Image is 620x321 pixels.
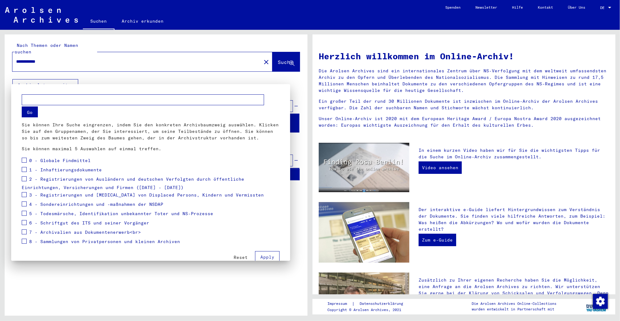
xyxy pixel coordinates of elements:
[255,251,280,263] button: Apply
[29,192,264,198] span: 3 - Registrierungen und [MEDICAL_DATA] von Displaced Persons, Kindern und Vermissten
[29,239,180,245] span: 8 - Sammlungen von Privatpersonen und kleinen Archiven
[593,294,608,309] img: Zustimmung ändern
[29,158,91,164] span: 0 - Globale Findmittel
[229,252,253,263] button: Reset
[29,220,149,226] span: 6 - Schriftgut des ITS und seiner Vorgänger
[22,146,280,152] p: Sie können maximal 5 Auswahlen auf einmal treffen.
[29,202,163,207] span: 4 - Sondereinrichtungen und -maßnahmen der NSDAP
[29,211,213,217] span: 5 - Todesmärsche, Identifikation unbekannter Toter und NS-Prozesse
[260,254,274,260] span: Apply
[22,122,280,141] p: Sie können Ihre Suche eingrenzen, indem Sie den konkreten Archivbaumzweig auswählen. Klicken Sie ...
[22,106,38,117] button: Go
[29,230,141,235] span: 7 - Archivalien aus Dokumentenerwerb<br>
[22,177,244,191] span: 2 - Registrierungen von Ausländern und deutschen Verfolgten durch öffentliche Einrichtungen, Vers...
[29,167,102,173] span: 1 - Inhaftierungsdokumente
[234,255,248,260] span: Reset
